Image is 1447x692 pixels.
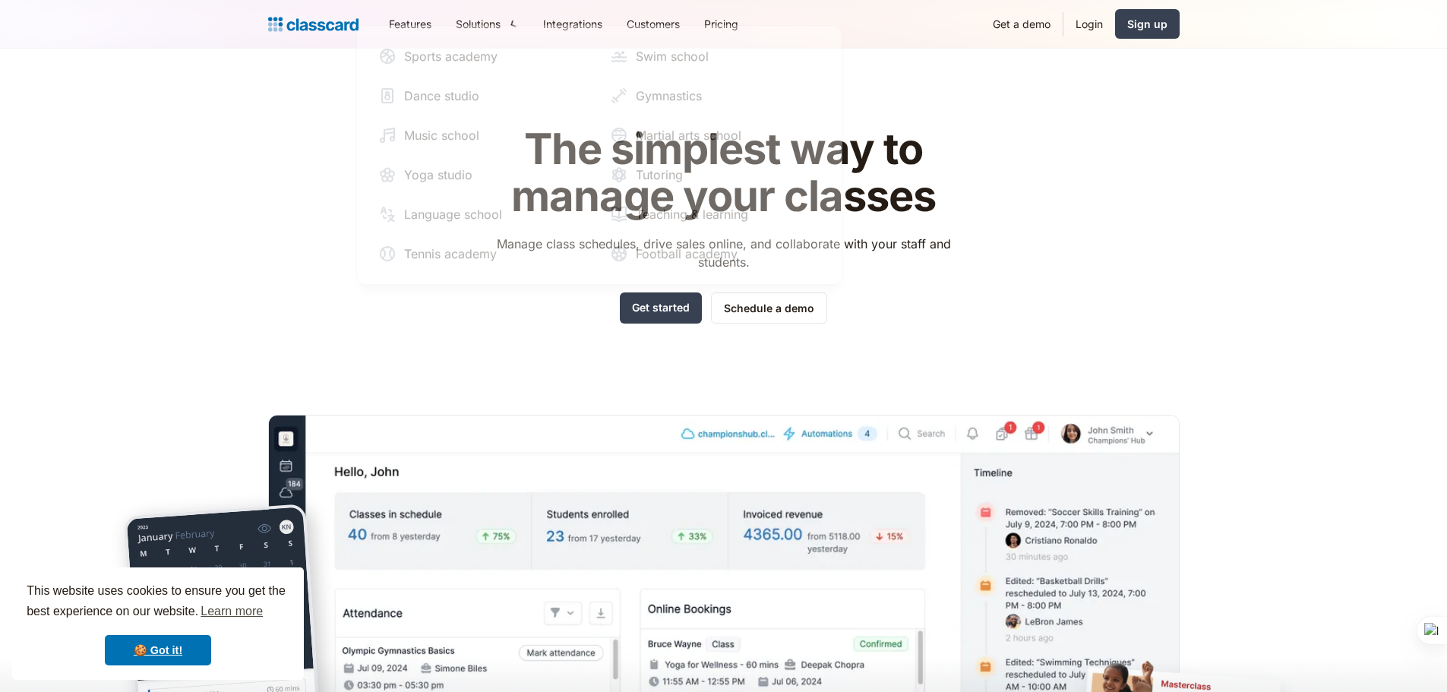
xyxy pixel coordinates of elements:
[372,41,595,71] a: Sports academy
[404,87,479,105] div: Dance studio
[372,239,595,269] a: Tennis academy
[636,205,748,223] div: Teaching & learning
[1063,7,1115,41] a: Login
[404,47,498,65] div: Sports academy
[372,81,595,111] a: Dance studio
[372,120,595,150] a: Music school
[12,567,304,680] div: cookieconsent
[620,292,702,324] a: Get started
[356,25,842,285] nav: Solutions
[531,7,615,41] a: Integrations
[1127,16,1167,32] div: Sign up
[604,199,826,229] a: Teaching & learning
[636,166,683,184] div: Tutoring
[636,245,738,263] div: Football academy
[404,245,497,263] div: Tennis academy
[27,582,289,623] span: This website uses cookies to ensure you get the best experience on our website.
[1395,640,1432,677] iframe: Intercom live chat
[604,239,826,269] a: Football academy
[636,87,702,105] div: Gymnastics
[404,126,479,144] div: Music school
[604,120,826,150] a: Martial arts school
[268,14,359,35] a: home
[372,199,595,229] a: Language school
[105,635,211,665] a: dismiss cookie message
[636,126,741,144] div: Martial arts school
[981,7,1063,41] a: Get a demo
[711,292,827,324] a: Schedule a demo
[692,7,750,41] a: Pricing
[404,205,502,223] div: Language school
[1115,9,1180,39] a: Sign up
[404,166,472,184] div: Yoga studio
[604,160,826,190] a: Tutoring
[615,7,692,41] a: Customers
[198,600,265,623] a: learn more about cookies
[456,16,501,32] div: Solutions
[604,81,826,111] a: Gymnastics
[372,160,595,190] a: Yoga studio
[636,47,709,65] div: Swim school
[377,7,444,41] a: Features
[444,7,531,41] div: Solutions
[604,41,826,71] a: Swim school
